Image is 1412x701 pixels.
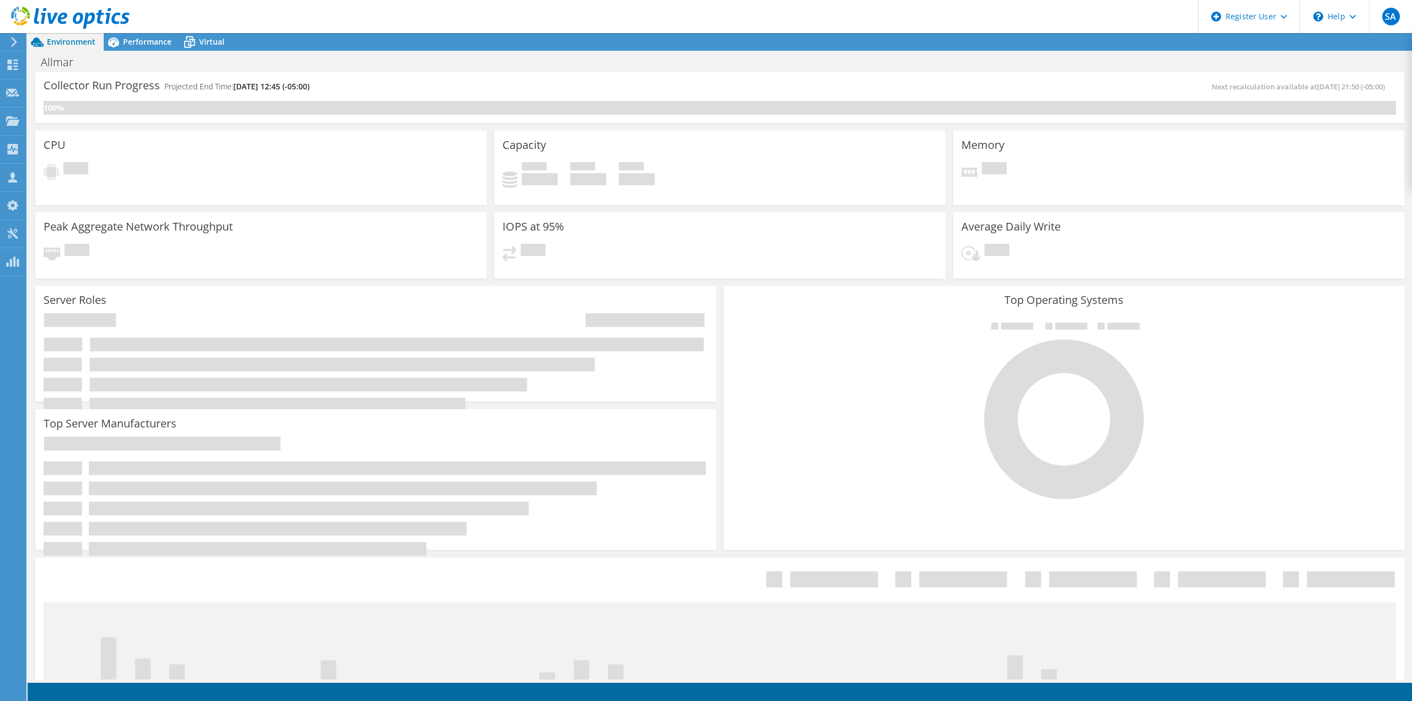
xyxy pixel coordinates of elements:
[199,36,224,47] span: Virtual
[961,139,1004,151] h3: Memory
[502,139,546,151] h3: Capacity
[502,221,564,233] h3: IOPS at 95%
[164,81,309,93] h4: Projected End Time:
[65,244,89,259] span: Pending
[982,162,1007,177] span: Pending
[570,162,595,173] span: Free
[570,173,606,185] h4: 0 GiB
[123,36,172,47] span: Performance
[619,162,644,173] span: Total
[961,221,1061,233] h3: Average Daily Write
[44,294,106,306] h3: Server Roles
[1317,82,1385,92] span: [DATE] 21:50 (-05:00)
[36,56,90,68] h1: Allmar
[47,36,95,47] span: Environment
[233,81,309,92] span: [DATE] 12:45 (-05:00)
[1382,8,1400,25] span: SA
[44,139,66,151] h3: CPU
[522,173,558,185] h4: 0 GiB
[1212,82,1390,92] span: Next recalculation available at
[63,162,88,177] span: Pending
[44,221,233,233] h3: Peak Aggregate Network Throughput
[985,244,1009,259] span: Pending
[522,162,547,173] span: Used
[521,244,545,259] span: Pending
[619,173,655,185] h4: 0 GiB
[732,294,1396,306] h3: Top Operating Systems
[44,418,176,430] h3: Top Server Manufacturers
[1313,12,1323,22] svg: \n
